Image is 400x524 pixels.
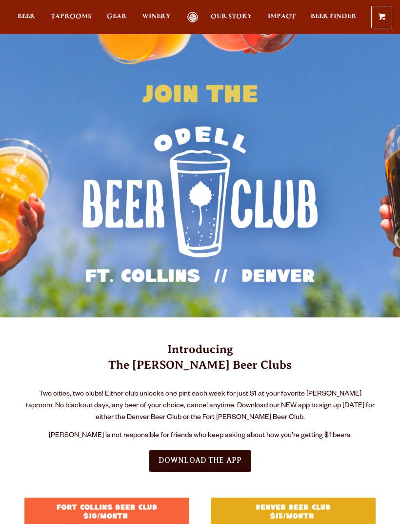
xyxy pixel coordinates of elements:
[51,13,91,21] span: Taprooms
[180,12,205,23] a: Odell Home
[211,12,252,23] a: Our Story
[51,12,91,23] a: Taprooms
[268,13,296,21] span: Impact
[142,12,171,23] a: Winery
[268,12,296,23] a: Impact
[311,12,357,23] a: Beer Finder
[24,430,376,442] p: [PERSON_NAME] is not responsible for friends who keep asking about how you’re getting $1 beers.
[24,342,376,385] h3: Introducing The [PERSON_NAME] Beer Clubs
[18,13,35,21] span: Beer
[311,13,357,21] span: Beer Finder
[24,389,376,424] p: Two cities, two clubs! Either club unlocks one pint each week for just $1 at your favorite [PERSO...
[211,13,252,21] span: Our Story
[142,13,171,21] span: Winery
[107,13,127,21] span: Gear
[159,456,242,465] span: DOWNLOAD THE APP
[149,450,252,472] a: DOWNLOAD THE APP
[107,12,127,23] a: Gear
[18,12,35,23] a: Beer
